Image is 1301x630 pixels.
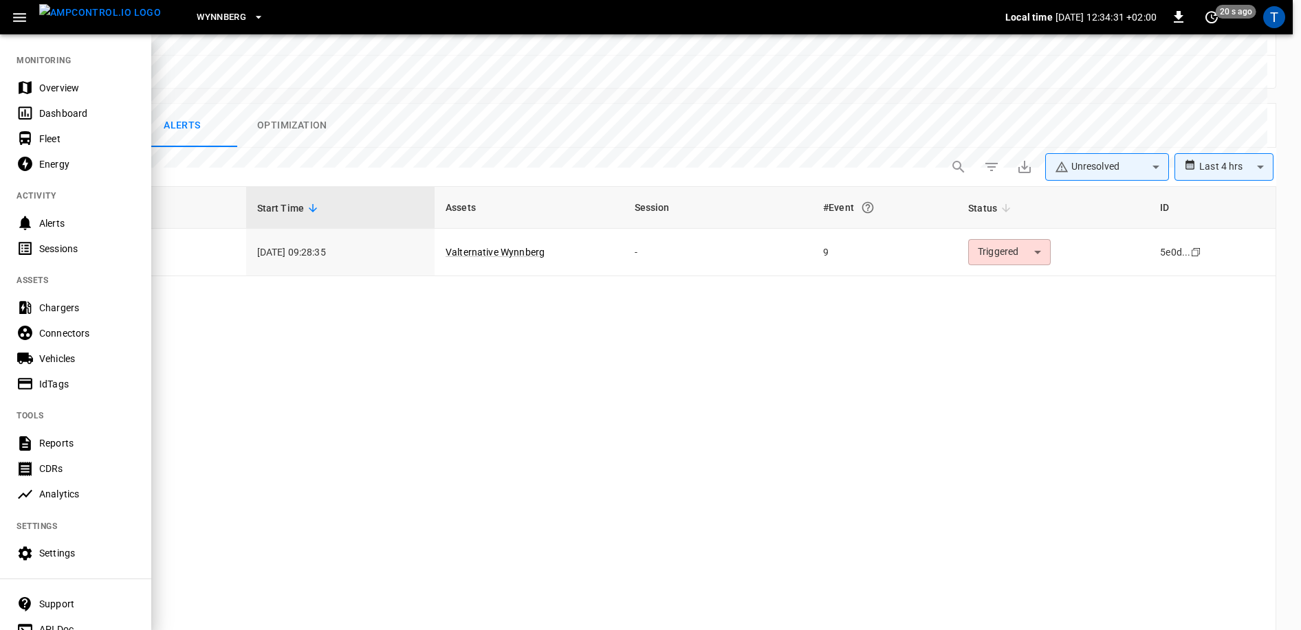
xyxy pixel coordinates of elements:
div: Support [39,597,135,611]
div: Chargers [39,301,135,315]
img: ampcontrol.io logo [39,4,161,21]
p: [DATE] 12:34:31 +02:00 [1056,10,1157,24]
span: 20 s ago [1216,5,1256,19]
div: Sessions [39,242,135,256]
div: CDRs [39,462,135,475]
div: Reports [39,436,135,450]
div: Vehicles [39,352,135,365]
div: Fleet [39,132,135,146]
p: Local time [1005,10,1053,24]
div: Connectors [39,326,135,340]
div: profile-icon [1263,6,1285,28]
span: Wynnberg [197,10,246,25]
div: Alerts [39,216,135,230]
div: Analytics [39,487,135,501]
div: Energy [39,157,135,171]
div: Overview [39,81,135,95]
div: Settings [39,546,135,560]
button: set refresh interval [1201,6,1223,28]
div: IdTags [39,377,135,391]
div: Dashboard [39,106,135,120]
